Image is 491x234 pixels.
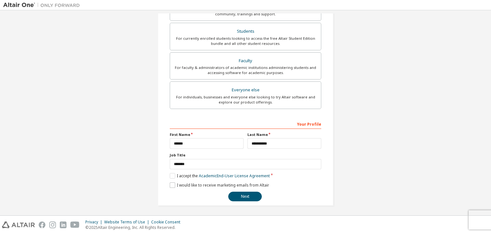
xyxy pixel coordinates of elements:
[174,65,317,75] div: For faculty & administrators of academic institutions administering students and accessing softwa...
[228,192,262,201] button: Next
[3,2,83,8] img: Altair One
[174,86,317,95] div: Everyone else
[174,36,317,46] div: For currently enrolled students looking to access the free Altair Student Edition bundle and all ...
[170,132,244,137] label: First Name
[174,95,317,105] div: For individuals, businesses and everyone else looking to try Altair software and explore our prod...
[170,119,321,129] div: Your Profile
[174,56,317,65] div: Faculty
[247,132,321,137] label: Last Name
[85,225,184,230] p: © 2025 Altair Engineering, Inc. All Rights Reserved.
[49,221,56,228] img: instagram.svg
[70,221,80,228] img: youtube.svg
[199,173,270,179] a: Academic End-User License Agreement
[170,173,270,179] label: I accept the
[174,27,317,36] div: Students
[151,220,184,225] div: Cookie Consent
[60,221,66,228] img: linkedin.svg
[104,220,151,225] div: Website Terms of Use
[39,221,45,228] img: facebook.svg
[85,220,104,225] div: Privacy
[2,221,35,228] img: altair_logo.svg
[170,182,269,188] label: I would like to receive marketing emails from Altair
[170,153,321,158] label: Job Title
